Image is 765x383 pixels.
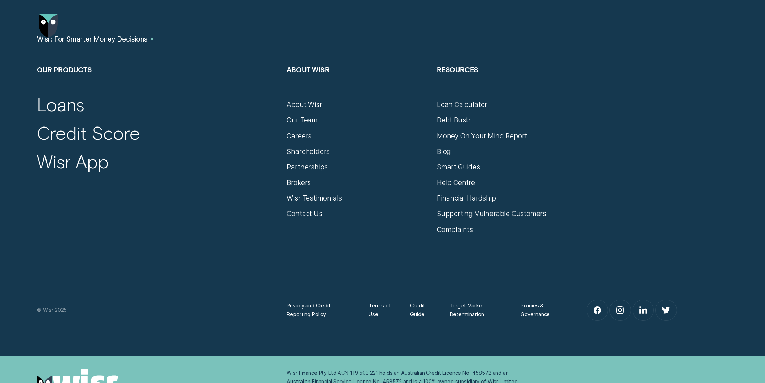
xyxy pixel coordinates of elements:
[369,301,395,319] a: Terms of Use
[437,147,451,156] a: Blog
[437,100,487,109] a: Loan Calculator
[287,209,322,218] a: Contact Us
[287,65,428,100] h2: About Wisr
[287,178,311,187] a: Brokers
[287,132,312,140] a: Careers
[37,93,84,115] a: Loans
[437,163,480,171] a: Smart Guides
[37,150,109,172] a: Wisr App
[437,178,475,187] a: Help Centre
[437,116,471,124] a: Debt Bustr
[287,194,342,202] a: Wisr Testimonials
[437,65,578,100] h2: Resources
[633,300,654,321] a: LinkedIn
[587,300,608,321] a: Facebook
[287,116,317,124] a: Our Team
[410,301,434,319] a: Credit Guide
[287,100,322,109] a: About Wisr
[450,301,505,319] a: Target Market Determination
[287,163,328,171] a: Partnerships
[287,301,353,319] a: Privacy and Credit Reporting Policy
[437,194,496,202] a: Financial Hardship
[37,121,140,144] a: Credit Score
[656,300,677,321] a: Twitter
[39,14,58,38] img: Wisr
[437,225,473,234] a: Complaints
[610,300,631,321] a: Instagram
[437,132,527,140] a: Money On Your Mind Report
[287,147,330,156] a: Shareholders
[437,209,546,218] a: Supporting Vulnerable Customers
[32,306,283,314] div: © Wisr 2025
[37,65,278,100] h2: Our Products
[521,301,563,319] a: Policies & Governance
